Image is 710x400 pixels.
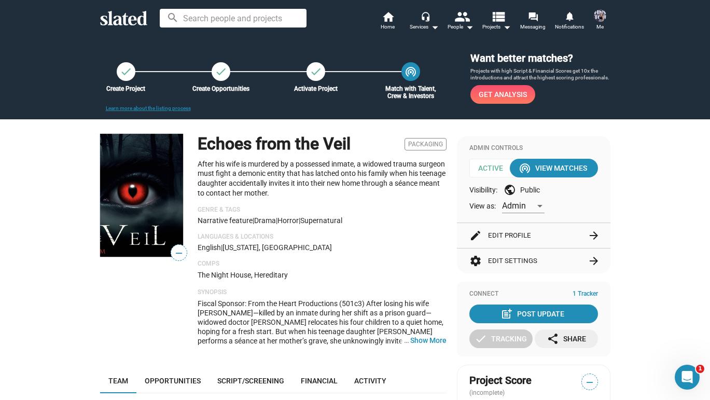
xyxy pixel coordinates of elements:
span: Activity [354,377,386,385]
span: (incomplete) [469,389,507,396]
div: People [448,21,474,33]
a: Learn more about the listing process [106,105,191,111]
div: Match with Talent, Crew & Investors [377,85,445,100]
span: 1 Tracker [573,290,598,298]
span: 1 [696,365,704,373]
mat-icon: people [454,9,469,24]
span: Script/Screening [217,377,284,385]
span: Drama [254,216,276,225]
span: Opportunities [145,377,201,385]
img: Nicole Sell [594,9,606,22]
div: View Matches [521,159,587,177]
div: Create Project [92,85,160,92]
h3: Want better matches? [470,51,610,65]
span: Active [469,159,519,177]
mat-icon: check [120,65,132,78]
mat-icon: arrow_drop_down [500,21,513,33]
span: Packaging [405,138,447,150]
mat-icon: share [547,333,559,345]
iframe: Intercom live chat [675,365,700,390]
mat-icon: check [310,65,322,78]
mat-icon: check [475,333,487,345]
p: Genre & Tags [198,206,447,214]
mat-icon: edit [469,229,482,242]
a: Messaging [515,10,551,33]
p: Languages & Locations [198,233,447,241]
button: View Matches [510,159,598,177]
span: … [399,336,410,345]
span: Messaging [520,21,546,33]
mat-icon: notifications [564,11,574,21]
div: Create Opportunities [187,85,255,92]
span: Me [596,21,604,33]
p: Synopsis [198,288,447,297]
div: Services [410,21,439,33]
mat-icon: wifi_tethering [405,65,417,78]
div: Share [547,329,586,348]
button: Edit Settings [469,249,598,273]
p: The Night House, Hereditary [198,270,447,280]
span: | [299,216,300,225]
button: Nicole SellMe [588,7,612,34]
span: — [582,376,597,389]
mat-icon: check [215,65,227,78]
span: Horror [277,216,299,225]
mat-icon: home [382,10,394,23]
h1: Echoes from the Veil [198,133,351,155]
div: Activate Project [282,85,350,92]
span: | [253,216,254,225]
span: | [221,243,222,252]
span: Financial [301,377,338,385]
span: Get Analysis [479,85,527,104]
mat-icon: headset_mic [421,11,430,21]
button: Share [535,329,598,348]
mat-icon: wifi_tethering [519,162,531,174]
p: After his wife is murdered by a possessed inmate, a widowed trauma surgeon must fight a demonic e... [198,159,447,198]
a: Team [100,368,136,393]
span: | [276,216,277,225]
button: Edit Profile [469,223,598,248]
span: Admin [502,201,526,211]
a: Home [370,10,406,33]
button: Tracking [469,329,533,348]
mat-icon: settings [469,255,482,267]
span: Team [108,377,128,385]
a: Financial [293,368,346,393]
mat-icon: arrow_drop_down [428,21,441,33]
button: Post Update [469,305,598,323]
span: — [171,246,187,260]
span: [US_STATE], [GEOGRAPHIC_DATA] [222,243,332,252]
p: Comps [198,260,447,268]
input: Search people and projects [160,9,307,27]
a: Notifications [551,10,588,33]
button: Services [406,10,442,33]
div: Post Update [503,305,564,323]
button: Projects [479,10,515,33]
span: Supernatural [300,216,342,225]
button: Activate Project [307,62,325,81]
span: View as: [469,201,496,211]
a: Create Opportunities [212,62,230,81]
div: Tracking [475,329,527,348]
div: Connect [469,290,598,298]
p: Projects with high Script & Financial Scores get 10x the introductions and attract the highest sc... [470,67,610,81]
a: Opportunities [136,368,209,393]
div: Admin Controls [469,144,598,153]
mat-icon: arrow_forward [588,255,600,267]
a: Activity [346,368,395,393]
mat-icon: post_add [500,308,513,320]
mat-icon: arrow_forward [588,229,600,242]
mat-icon: view_list [490,9,505,24]
span: English [198,243,221,252]
a: Script/Screening [209,368,293,393]
span: Narrative feature [198,216,253,225]
span: Project Score [469,374,532,388]
span: Projects [482,21,511,33]
span: Home [381,21,395,33]
img: Echoes from the Veil [100,134,183,257]
span: Notifications [555,21,584,33]
button: People [442,10,479,33]
mat-icon: arrow_drop_down [463,21,476,33]
div: Visibility: Public [469,184,598,196]
mat-icon: public [504,184,516,196]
